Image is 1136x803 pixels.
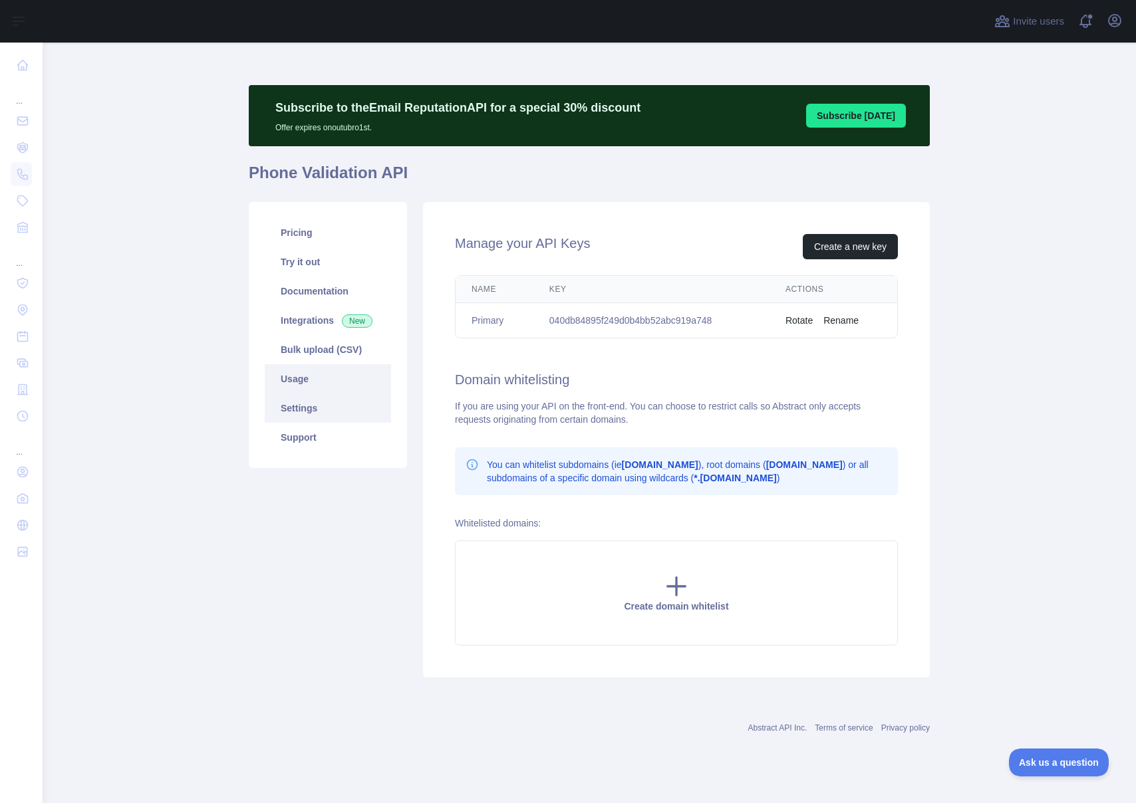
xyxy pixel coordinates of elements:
a: Integrations New [265,306,391,335]
h2: Domain whitelisting [455,370,898,389]
td: Primary [456,303,533,338]
a: Pricing [265,218,391,247]
p: Subscribe to the Email Reputation API for a special 30 % discount [275,98,640,117]
th: Name [456,276,533,303]
b: *.[DOMAIN_NAME] [694,473,776,483]
a: Bulk upload (CSV) [265,335,391,364]
p: You can whitelist subdomains (ie ), root domains ( ) or all subdomains of a specific domain using... [487,458,887,485]
p: Offer expires on outubro 1st. [275,117,640,133]
a: Terms of service [815,723,873,733]
span: Create domain whitelist [624,601,728,612]
button: Create a new key [803,234,898,259]
a: Privacy policy [881,723,930,733]
th: Actions [770,276,897,303]
iframe: Toggle Customer Support [1009,748,1109,776]
div: ... [11,80,32,106]
td: 040db84895f249d0b4bb52abc919a748 [533,303,770,338]
span: Invite users [1013,14,1064,29]
div: ... [11,242,32,269]
div: ... [11,431,32,457]
a: Usage [265,364,391,394]
label: Whitelisted domains: [455,518,541,528]
th: Key [533,276,770,303]
a: Try it out [265,247,391,277]
a: Abstract API Inc. [748,723,807,733]
button: Rename [823,314,859,327]
button: Rotate [785,314,813,327]
h2: Manage your API Keys [455,234,590,259]
span: New [342,314,372,328]
div: If you are using your API on the front-end. You can choose to restrict calls so Abstract only acc... [455,400,898,426]
b: [DOMAIN_NAME] [622,459,698,470]
a: Documentation [265,277,391,306]
a: Support [265,423,391,452]
button: Invite users [992,11,1067,32]
h1: Phone Validation API [249,162,930,194]
a: Settings [265,394,391,423]
button: Subscribe [DATE] [806,104,906,128]
b: [DOMAIN_NAME] [766,459,843,470]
